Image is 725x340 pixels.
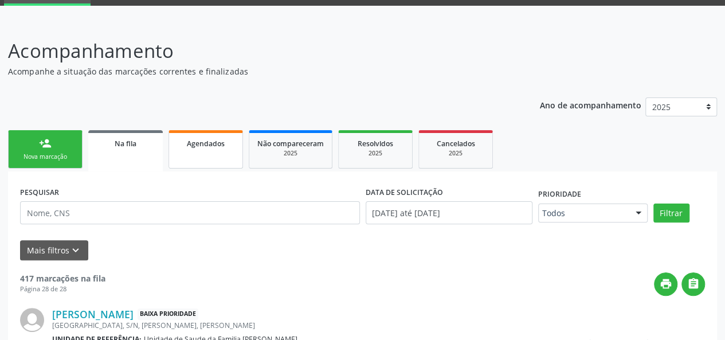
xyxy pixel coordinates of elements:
i: keyboard_arrow_down [69,244,82,257]
button: Mais filtroskeyboard_arrow_down [20,240,88,260]
span: Baixa Prioridade [138,308,198,321]
span: Agendados [187,139,225,148]
span: Na fila [115,139,136,148]
label: PESQUISAR [20,183,59,201]
div: person_add [39,137,52,150]
i:  [687,278,700,290]
div: 2025 [427,149,484,158]
input: Nome, CNS [20,201,360,224]
span: Resolvidos [358,139,393,148]
div: [GEOGRAPHIC_DATA], S/N, [PERSON_NAME], [PERSON_NAME] [52,321,533,330]
p: Acompanhamento [8,37,504,65]
span: Não compareceram [257,139,324,148]
div: Página 28 de 28 [20,284,105,294]
span: Cancelados [437,139,475,148]
button: Filtrar [653,204,689,223]
label: Prioridade [538,186,581,204]
p: Ano de acompanhamento [540,97,641,112]
span: Todos [542,208,624,219]
div: Nova marcação [17,153,74,161]
strong: 417 marcações na fila [20,273,105,284]
i: print [660,278,672,290]
button: print [654,272,677,296]
a: [PERSON_NAME] [52,308,134,321]
label: DATA DE SOLICITAÇÃO [366,183,443,201]
input: Selecione um intervalo [366,201,532,224]
div: 2025 [347,149,404,158]
p: Acompanhe a situação das marcações correntes e finalizadas [8,65,504,77]
button:  [681,272,705,296]
div: 2025 [257,149,324,158]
